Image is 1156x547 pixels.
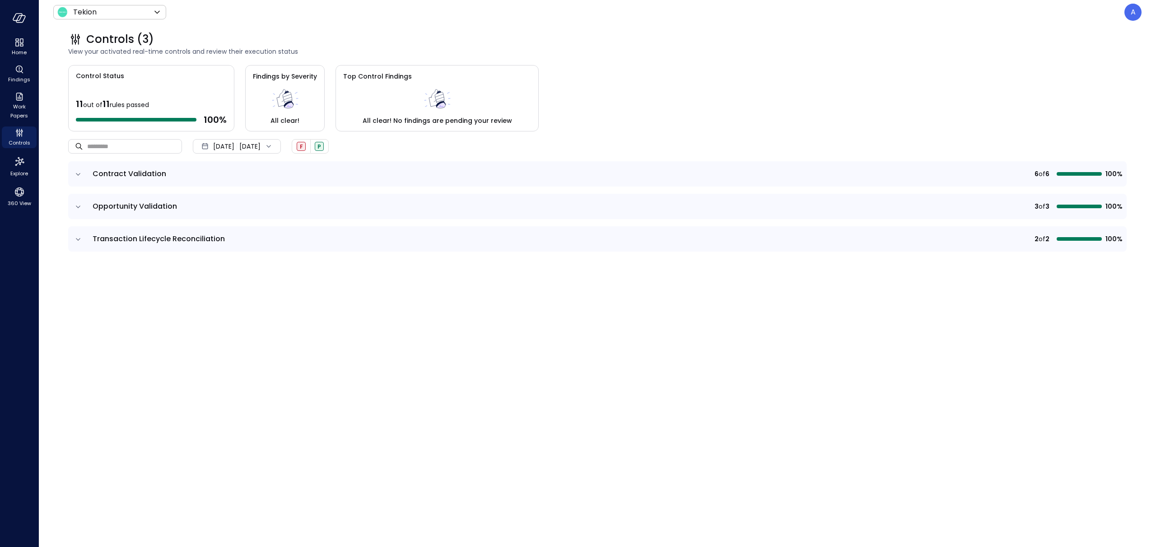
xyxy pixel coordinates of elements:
[1105,201,1121,211] span: 100%
[1039,234,1045,244] span: of
[1039,201,1045,211] span: of
[93,234,225,244] span: Transaction Lifecycle Reconciliation
[73,7,97,18] p: Tekion
[2,126,37,148] div: Controls
[74,235,83,244] button: expand row
[315,142,324,151] div: Passed
[297,142,306,151] div: Failed
[1045,201,1049,211] span: 3
[1039,169,1045,179] span: of
[8,199,31,208] span: 360 View
[2,154,37,179] div: Explore
[1105,234,1121,244] span: 100%
[93,168,166,179] span: Contract Validation
[253,72,317,81] span: Findings by Severity
[1124,4,1142,21] div: Avi Brandwain
[1035,169,1039,179] span: 6
[68,47,1127,56] span: View your activated real-time controls and review their execution status
[110,100,149,109] span: rules passed
[5,102,33,120] span: Work Papers
[343,72,412,81] span: Top Control Findings
[2,36,37,58] div: Home
[74,202,83,211] button: expand row
[2,90,37,121] div: Work Papers
[86,32,154,47] span: Controls (3)
[363,116,512,126] span: All clear! No findings are pending your review
[204,114,227,126] span: 100 %
[10,169,28,178] span: Explore
[1035,201,1039,211] span: 3
[74,170,83,179] button: expand row
[93,201,177,211] span: Opportunity Validation
[12,48,27,57] span: Home
[1035,234,1039,244] span: 2
[9,138,30,147] span: Controls
[57,7,68,18] img: Icon
[1131,7,1136,18] p: A
[2,184,37,209] div: 360 View
[69,65,124,81] span: Control Status
[2,63,37,85] div: Findings
[270,116,299,126] span: All clear!
[76,98,83,110] span: 11
[83,100,103,109] span: out of
[1045,169,1049,179] span: 6
[1105,169,1121,179] span: 100%
[8,75,30,84] span: Findings
[1045,234,1049,244] span: 2
[213,141,234,151] span: [DATE]
[300,143,303,150] span: F
[317,143,321,150] span: P
[103,98,110,110] span: 11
